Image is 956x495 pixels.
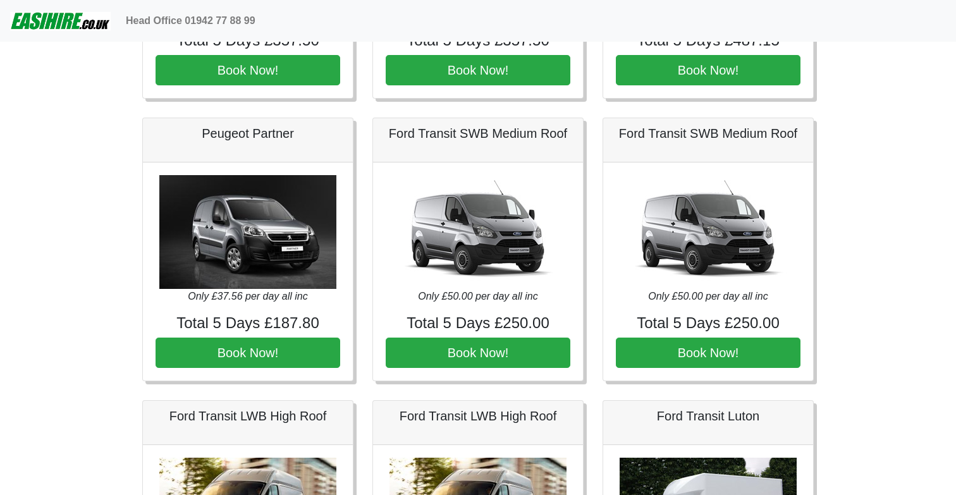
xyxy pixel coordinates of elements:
[159,175,336,289] img: Peugeot Partner
[156,55,340,85] button: Book Now!
[616,408,800,424] h5: Ford Transit Luton
[156,314,340,333] h4: Total 5 Days £187.80
[121,8,260,34] a: Head Office 01942 77 88 99
[616,314,800,333] h4: Total 5 Days £250.00
[386,126,570,141] h5: Ford Transit SWB Medium Roof
[389,175,567,289] img: Ford Transit SWB Medium Roof
[126,15,255,26] b: Head Office 01942 77 88 99
[10,8,111,34] img: easihire_logo_small.png
[386,408,570,424] h5: Ford Transit LWB High Roof
[188,291,307,302] i: Only £37.56 per day all inc
[616,55,800,85] button: Book Now!
[386,338,570,368] button: Book Now!
[156,408,340,424] h5: Ford Transit LWB High Roof
[418,291,537,302] i: Only £50.00 per day all inc
[620,175,797,289] img: Ford Transit SWB Medium Roof
[616,126,800,141] h5: Ford Transit SWB Medium Roof
[156,126,340,141] h5: Peugeot Partner
[386,55,570,85] button: Book Now!
[156,338,340,368] button: Book Now!
[616,338,800,368] button: Book Now!
[386,314,570,333] h4: Total 5 Days £250.00
[648,291,768,302] i: Only £50.00 per day all inc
